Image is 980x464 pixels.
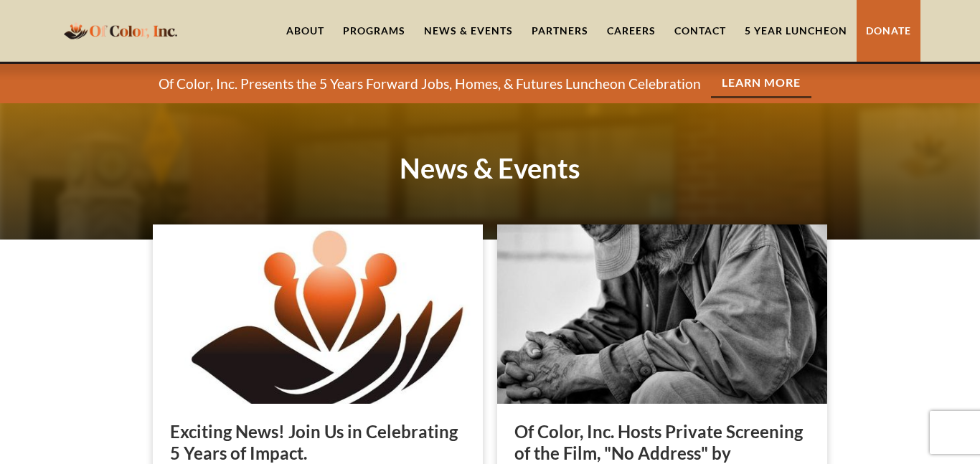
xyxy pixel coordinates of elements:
h3: Exciting News! Join Us in Celebrating 5 Years of Impact. [170,421,466,464]
strong: News & Events [400,151,580,184]
a: Learn More [711,69,811,98]
img: Exciting News! Join Us in Celebrating 5 Years of Impact. [153,224,483,404]
img: Of Color, Inc. Hosts Private Screening of the Film, "No Address" by Robert Craig Films [497,224,827,404]
div: Programs [343,24,405,38]
p: Of Color, Inc. Presents the 5 Years Forward Jobs, Homes, & Futures Luncheon Celebration [159,75,701,93]
a: home [60,14,182,47]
